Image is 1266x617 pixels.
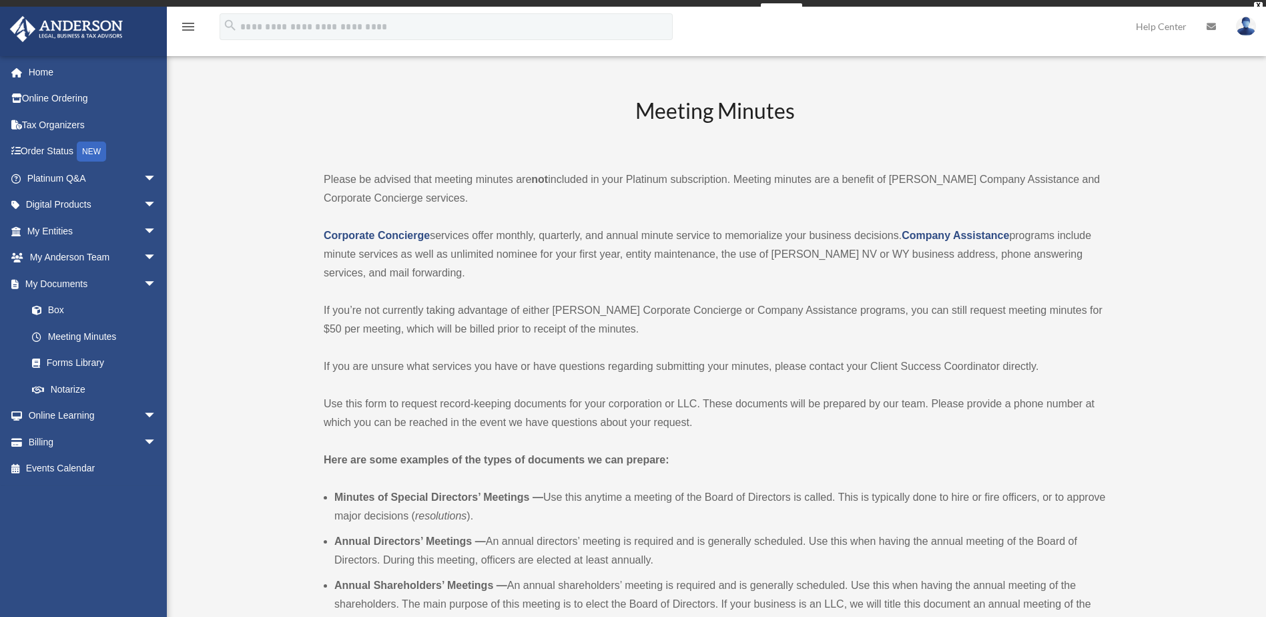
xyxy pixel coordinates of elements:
img: User Pic [1236,17,1256,36]
span: arrow_drop_down [143,244,170,272]
a: Platinum Q&Aarrow_drop_down [9,165,177,192]
a: Digital Productsarrow_drop_down [9,192,177,218]
p: If you are unsure what services you have or have questions regarding submitting your minutes, ple... [324,357,1106,376]
a: Billingarrow_drop_down [9,429,177,455]
strong: not [531,174,548,185]
div: Get a chance to win 6 months of Platinum for free just by filling out this [464,3,755,19]
a: Home [9,59,177,85]
a: Notarize [19,376,177,403]
strong: Here are some examples of the types of documents we can prepare: [324,454,669,465]
li: Use this anytime a meeting of the Board of Directors is called. This is typically done to hire or... [334,488,1106,526]
i: menu [180,19,196,35]
span: arrow_drop_down [143,165,170,192]
b: Minutes of Special Directors’ Meetings — [334,491,543,503]
b: Annual Directors’ Meetings — [334,536,486,547]
em: resolutions [415,510,466,522]
span: arrow_drop_down [143,218,170,245]
a: menu [180,23,196,35]
p: Use this form to request record-keeping documents for your corporation or LLC. These documents wi... [324,395,1106,432]
div: NEW [77,142,106,162]
div: close [1254,2,1263,10]
i: search [223,18,238,33]
a: Order StatusNEW [9,138,177,166]
p: If you’re not currently taking advantage of either [PERSON_NAME] Corporate Concierge or Company A... [324,301,1106,339]
a: survey [761,3,802,19]
a: Online Ordering [9,85,177,112]
a: My Anderson Teamarrow_drop_down [9,244,177,271]
span: arrow_drop_down [143,270,170,298]
span: arrow_drop_down [143,429,170,456]
h2: Meeting Minutes [324,96,1106,152]
li: An annual directors’ meeting is required and is generally scheduled. Use this when having the ann... [334,532,1106,570]
span: arrow_drop_down [143,403,170,430]
p: services offer monthly, quarterly, and annual minute service to memorialize your business decisio... [324,226,1106,282]
a: Events Calendar [9,455,177,482]
a: Company Assistance [902,230,1009,241]
img: Anderson Advisors Platinum Portal [6,16,127,42]
a: My Entitiesarrow_drop_down [9,218,177,244]
a: Tax Organizers [9,112,177,138]
span: arrow_drop_down [143,192,170,219]
a: Meeting Minutes [19,323,170,350]
a: Box [19,297,177,324]
a: Corporate Concierge [324,230,430,241]
b: Annual Shareholders’ Meetings — [334,580,507,591]
a: My Documentsarrow_drop_down [9,270,177,297]
a: Online Learningarrow_drop_down [9,403,177,429]
p: Please be advised that meeting minutes are included in your Platinum subscription. Meeting minute... [324,170,1106,208]
a: Forms Library [19,350,177,377]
